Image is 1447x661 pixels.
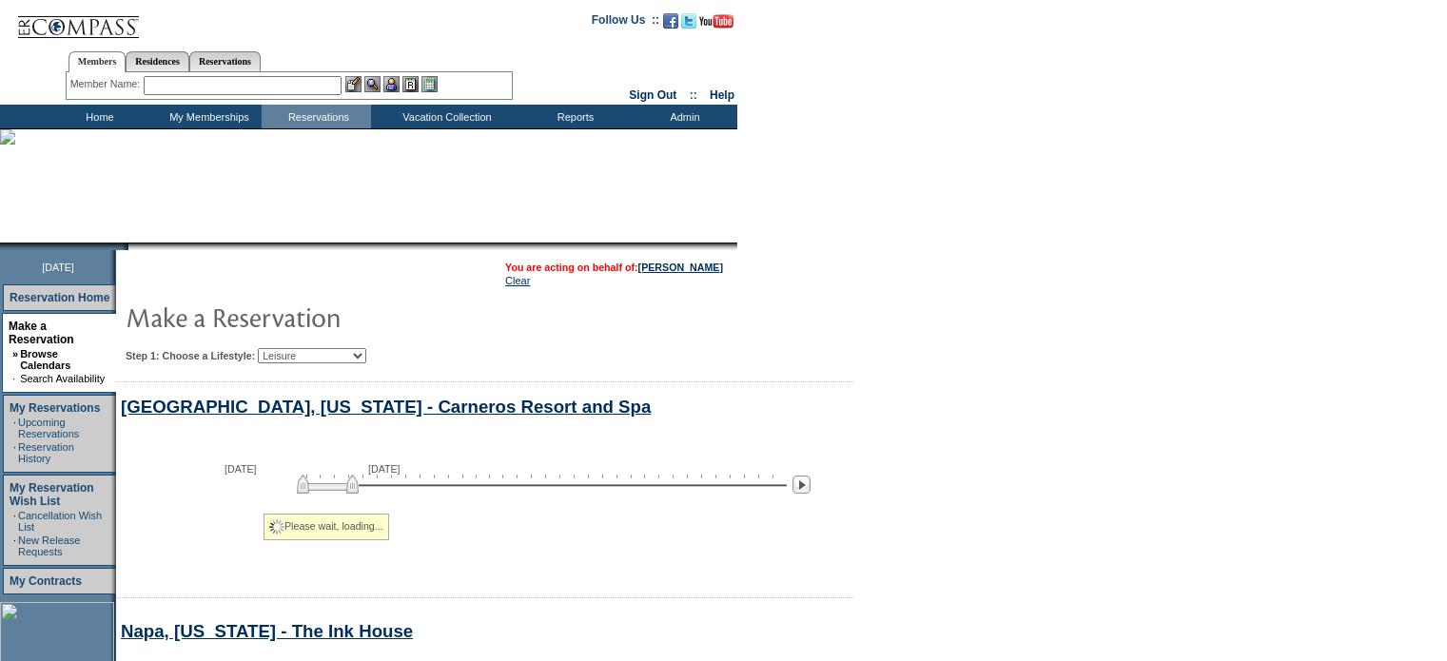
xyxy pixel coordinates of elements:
img: spinner2.gif [269,519,284,535]
a: Napa, [US_STATE] - The Ink House [121,621,413,641]
td: Vacation Collection [371,105,518,128]
a: Reservation History [18,441,74,464]
div: Please wait, loading... [264,514,389,540]
img: pgTtlMakeReservation.gif [126,298,506,336]
a: Search Availability [20,373,105,384]
td: · [12,373,18,384]
img: blank.gif [128,243,130,250]
img: promoShadowLeftCorner.gif [122,243,128,250]
td: · [13,441,16,464]
a: Follow us on Twitter [681,19,696,30]
td: Reports [518,105,628,128]
a: My Reservation Wish List [10,481,94,508]
a: Browse Calendars [20,348,70,371]
td: · [13,535,16,557]
td: My Memberships [152,105,262,128]
td: · [13,417,16,439]
a: Become our fan on Facebook [663,19,678,30]
a: [PERSON_NAME] [638,262,723,273]
td: Reservations [262,105,371,128]
b: Step 1: Choose a Lifestyle: [126,350,255,361]
a: Subscribe to our YouTube Channel [699,19,733,30]
a: New Release Requests [18,535,80,557]
span: [DATE] [225,463,257,475]
a: Sign Out [629,88,676,102]
div: Member Name: [70,76,144,92]
img: Follow us on Twitter [681,13,696,29]
img: b_calculator.gif [421,76,438,92]
a: My Reservations [10,401,100,415]
a: [GEOGRAPHIC_DATA], [US_STATE] - Carneros Resort and Spa [121,397,651,417]
td: Follow Us :: [592,11,659,34]
img: b_edit.gif [345,76,362,92]
a: My Contracts [10,574,82,588]
b: » [12,348,18,360]
a: Members [68,51,127,72]
img: Reservations [402,76,419,92]
a: Cancellation Wish List [18,510,102,533]
td: Admin [628,105,737,128]
a: Make a Reservation [9,320,74,346]
td: · [13,510,16,533]
a: Upcoming Reservations [18,417,79,439]
span: [DATE] [42,262,74,273]
a: Residences [126,51,189,71]
img: Subscribe to our YouTube Channel [699,14,733,29]
a: Reservation Home [10,291,109,304]
a: Reservations [189,51,261,71]
a: Help [710,88,734,102]
span: You are acting on behalf of: [505,262,723,273]
td: Home [43,105,152,128]
img: Next [792,476,811,494]
a: Clear [505,275,530,286]
span: [DATE] [368,463,401,475]
img: Become our fan on Facebook [663,13,678,29]
span: :: [690,88,697,102]
img: Impersonate [383,76,400,92]
img: View [364,76,381,92]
